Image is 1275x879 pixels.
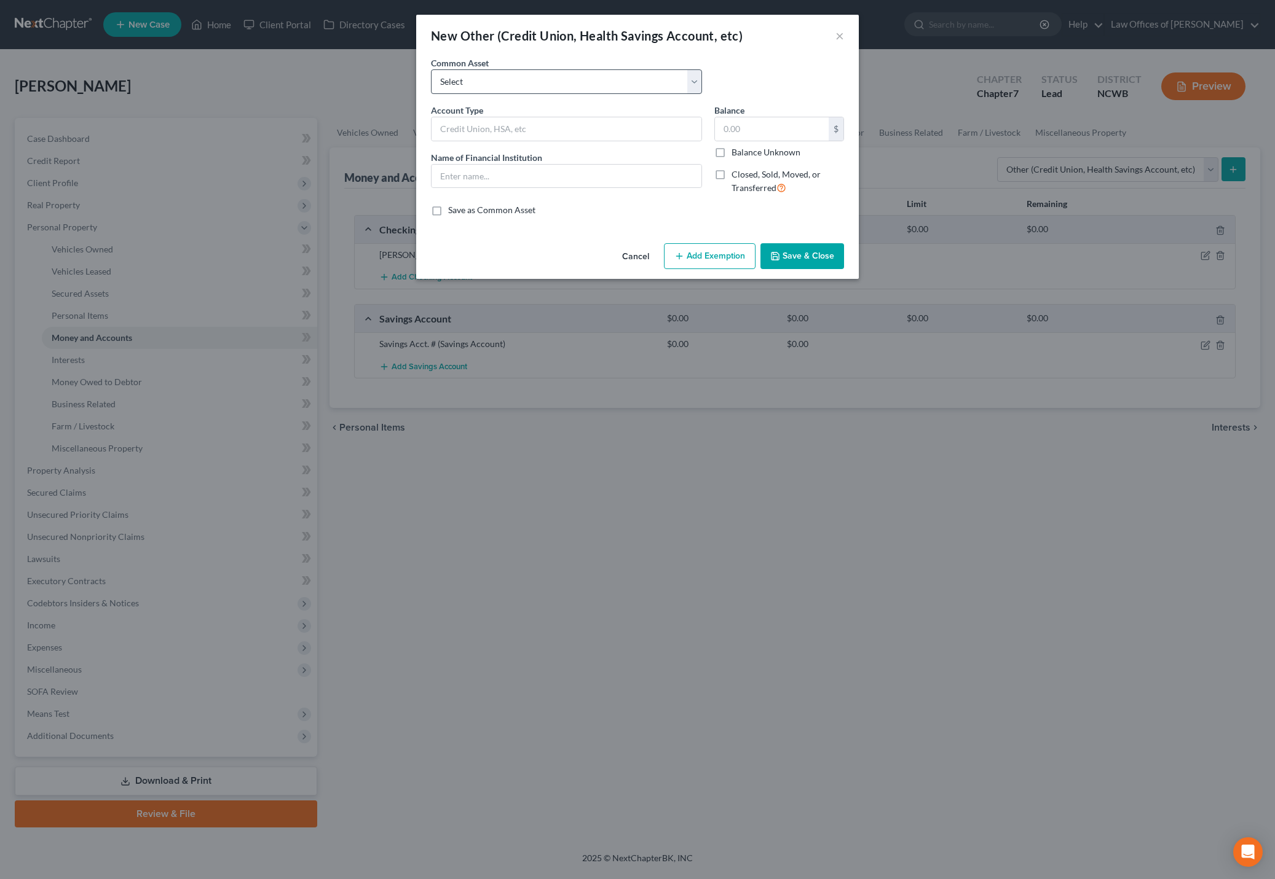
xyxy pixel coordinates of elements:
[432,165,701,188] input: Enter name...
[448,204,535,216] label: Save as Common Asset
[431,27,743,44] div: New Other (Credit Union, Health Savings Account, etc)
[732,146,800,158] label: Balance Unknown
[664,243,756,269] button: Add Exemption
[714,104,744,117] label: Balance
[431,152,542,163] span: Name of Financial Institution
[760,243,844,269] button: Save & Close
[829,117,843,141] div: $
[715,117,829,141] input: 0.00
[612,244,659,269] button: Cancel
[1233,837,1263,867] div: Open Intercom Messenger
[732,169,821,193] span: Closed, Sold, Moved, or Transferred
[432,117,701,141] input: Credit Union, HSA, etc
[835,28,844,43] button: ×
[431,104,483,117] label: Account Type
[431,57,489,69] label: Common Asset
